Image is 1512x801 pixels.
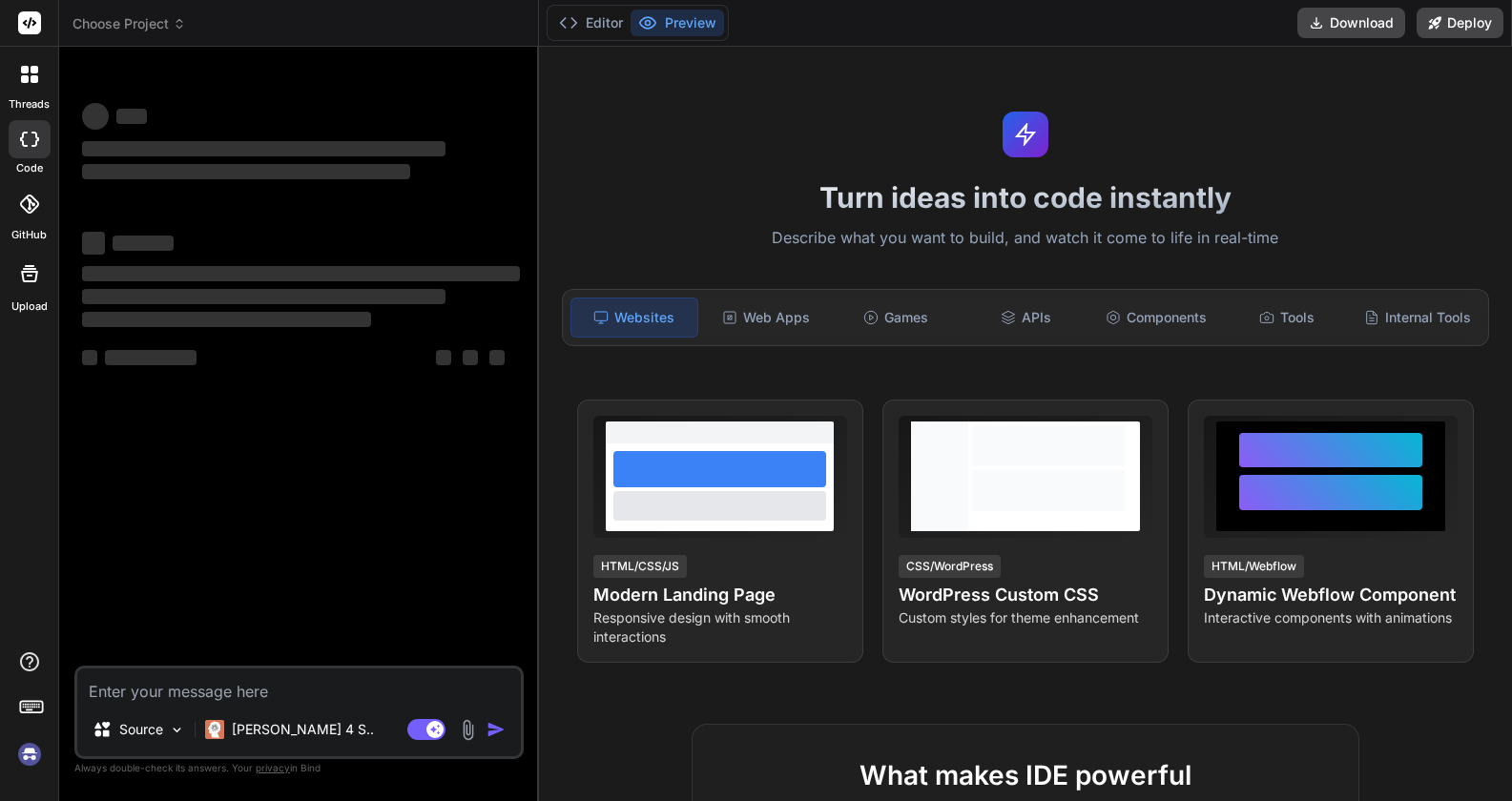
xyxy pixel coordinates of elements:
[82,141,445,156] span: ‌
[1417,8,1503,38] button: Deploy
[550,226,1501,251] p: Describe what you want to build, and watch it come to life in real-time
[13,738,46,770] img: signin
[1204,608,1458,627] p: Interactive components with animations
[1224,298,1351,338] div: Tools
[119,720,163,739] p: Source
[593,608,847,647] p: Responsive design with smooth interactions
[702,298,829,338] div: Web Apps
[113,236,174,251] span: ‌
[16,160,43,176] label: code
[82,164,410,179] span: ‌
[82,289,445,304] span: ‌
[82,232,105,255] span: ‌
[1354,298,1481,338] div: Internal Tools
[256,762,290,773] span: privacy
[205,720,224,739] img: Claude 4 Sonnet
[593,582,847,608] h4: Modern Landing Page
[1204,582,1458,608] h4: Dynamic Webflow Component
[457,719,479,741] img: attachment
[487,720,506,739] img: icon
[82,350,97,365] span: ‌
[72,14,186,33] span: Choose Project
[631,10,724,36] button: Preview
[570,298,699,338] div: Websites
[899,608,1152,627] p: Custom styles for theme enhancement
[169,722,185,738] img: Pick Models
[489,350,505,365] span: ‌
[550,180,1501,215] h1: Turn ideas into code instantly
[116,109,147,124] span: ‌
[74,759,524,777] p: Always double-check its answers. Your in Bind
[11,227,47,243] label: GitHub
[1297,8,1405,38] button: Download
[899,555,1001,578] div: CSS/WordPress
[232,720,374,739] p: [PERSON_NAME] 4 S..
[82,266,520,281] span: ‌
[11,298,48,315] label: Upload
[833,298,960,338] div: Games
[963,298,1089,338] div: APIs
[1204,555,1304,578] div: HTML/Webflow
[436,350,451,365] span: ‌
[899,582,1152,608] h4: WordPress Custom CSS
[1093,298,1220,338] div: Components
[723,755,1328,795] h2: What makes IDE powerful
[593,555,687,578] div: HTML/CSS/JS
[463,350,478,365] span: ‌
[551,10,631,36] button: Editor
[9,96,50,113] label: threads
[82,312,371,327] span: ‌
[82,103,109,130] span: ‌
[105,350,197,365] span: ‌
